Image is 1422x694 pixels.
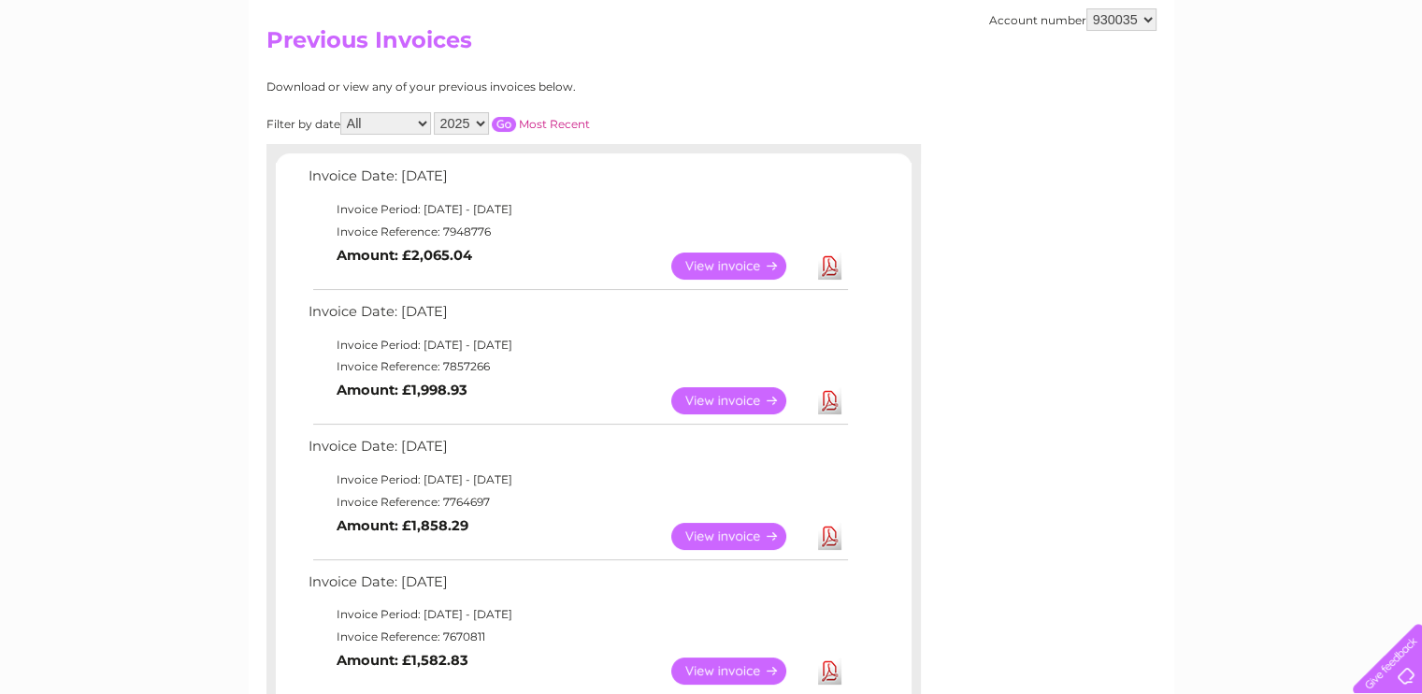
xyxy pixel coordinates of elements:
[1093,80,1128,94] a: Water
[337,247,472,264] b: Amount: £2,065.04
[671,523,809,550] a: View
[304,198,851,221] td: Invoice Period: [DATE] - [DATE]
[519,117,590,131] a: Most Recent
[304,603,851,626] td: Invoice Period: [DATE] - [DATE]
[266,80,757,94] div: Download or view any of your previous invoices below.
[337,382,467,398] b: Amount: £1,998.93
[671,253,809,280] a: View
[304,221,851,243] td: Invoice Reference: 7948776
[270,10,1154,91] div: Clear Business is a trading name of Verastar Limited (registered in [GEOGRAPHIC_DATA] No. 3667643...
[1070,9,1199,33] a: 0333 014 3131
[818,658,841,685] a: Download
[304,469,851,491] td: Invoice Period: [DATE] - [DATE]
[1259,80,1286,94] a: Blog
[50,49,145,106] img: logo.png
[1298,80,1343,94] a: Contact
[1192,80,1248,94] a: Telecoms
[989,8,1156,31] div: Account number
[304,491,851,513] td: Invoice Reference: 7764697
[818,523,841,550] a: Download
[266,27,1156,63] h2: Previous Invoices
[304,334,851,356] td: Invoice Period: [DATE] - [DATE]
[818,253,841,280] a: Download
[304,299,851,334] td: Invoice Date: [DATE]
[304,570,851,604] td: Invoice Date: [DATE]
[671,658,809,685] a: View
[671,387,809,414] a: View
[304,434,851,469] td: Invoice Date: [DATE]
[304,355,851,378] td: Invoice Reference: 7857266
[1140,80,1181,94] a: Energy
[1360,80,1404,94] a: Log out
[266,112,757,135] div: Filter by date
[304,626,851,648] td: Invoice Reference: 7670811
[337,652,468,669] b: Amount: £1,582.83
[337,517,468,534] b: Amount: £1,858.29
[818,387,841,414] a: Download
[304,164,851,198] td: Invoice Date: [DATE]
